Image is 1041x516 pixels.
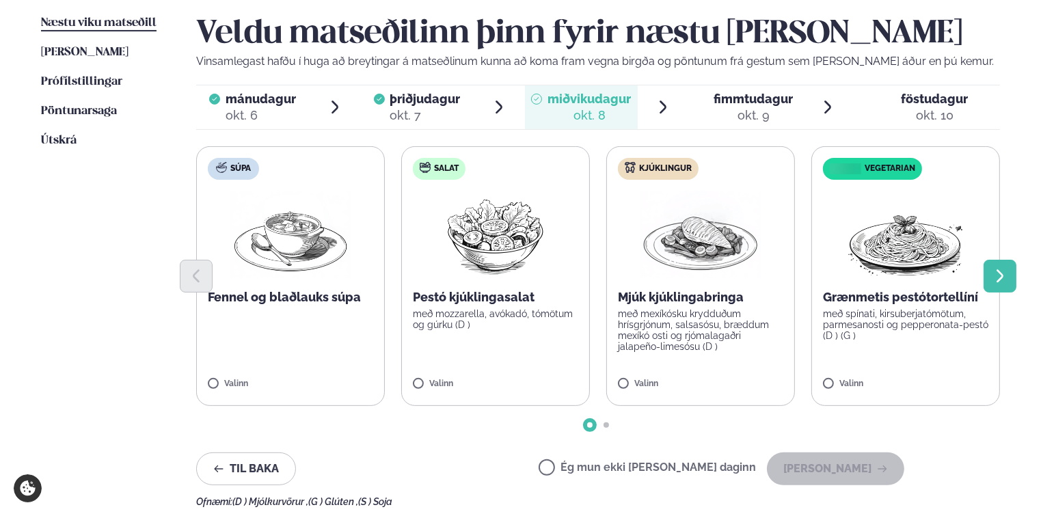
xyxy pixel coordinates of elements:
p: Pestó kjúklingasalat [413,289,578,305]
a: Prófílstillingar [41,74,122,90]
a: Pöntunarsaga [41,103,117,120]
span: fimmtudagur [714,92,794,106]
span: Salat [434,163,459,174]
span: (G ) Glúten , [308,496,358,507]
p: Vinsamlegast hafðu í huga að breytingar á matseðlinum kunna að koma fram vegna birgða og pöntunum... [196,53,1000,70]
img: Spagetti.png [846,191,966,278]
span: föstudagur [902,92,969,106]
p: með mexíkósku krydduðum hrísgrjónum, salsasósu, bræddum mexíkó osti og rjómalagaðri jalapeño-lime... [618,308,783,352]
img: soup.svg [216,162,227,173]
button: Next slide [984,260,1016,293]
img: Chicken-breast.png [640,191,761,278]
h2: Veldu matseðilinn þinn fyrir næstu [PERSON_NAME] [196,15,1000,53]
img: salad.svg [420,162,431,173]
img: Salad.png [435,191,556,278]
p: með spínati, kirsuberjatómötum, parmesanosti og pepperonata-pestó (D ) (G ) [823,308,988,341]
p: með mozzarella, avókadó, tómötum og gúrku (D ) [413,308,578,330]
span: Go to slide 1 [587,422,593,428]
p: Grænmetis pestótortellíní [823,289,988,305]
span: Prófílstillingar [41,76,122,87]
p: Fennel og blaðlauks súpa [208,289,373,305]
span: Pöntunarsaga [41,105,117,117]
span: [PERSON_NAME] [41,46,129,58]
a: [PERSON_NAME] [41,44,129,61]
div: Ofnæmi: [196,496,1000,507]
div: okt. 6 [226,107,296,124]
div: okt. 10 [902,107,969,124]
span: Vegetarian [865,163,915,174]
img: chicken.svg [625,162,636,173]
div: okt. 9 [714,107,794,124]
img: icon [826,163,864,176]
p: Mjúk kjúklingabringa [618,289,783,305]
a: Útskrá [41,133,77,149]
a: Cookie settings [14,474,42,502]
span: þriðjudagur [390,92,461,106]
span: (D ) Mjólkurvörur , [232,496,308,507]
span: (S ) Soja [358,496,392,507]
div: okt. 8 [547,107,631,124]
div: okt. 7 [390,107,461,124]
span: Útskrá [41,135,77,146]
span: Kjúklingur [639,163,692,174]
span: miðvikudagur [547,92,631,106]
button: Til baka [196,452,296,485]
span: Súpa [230,163,251,174]
span: mánudagur [226,92,296,106]
span: Næstu viku matseðill [41,17,157,29]
button: Previous slide [180,260,213,293]
span: Go to slide 2 [604,422,609,428]
a: Næstu viku matseðill [41,15,157,31]
img: Soup.png [230,191,351,278]
button: [PERSON_NAME] [767,452,904,485]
